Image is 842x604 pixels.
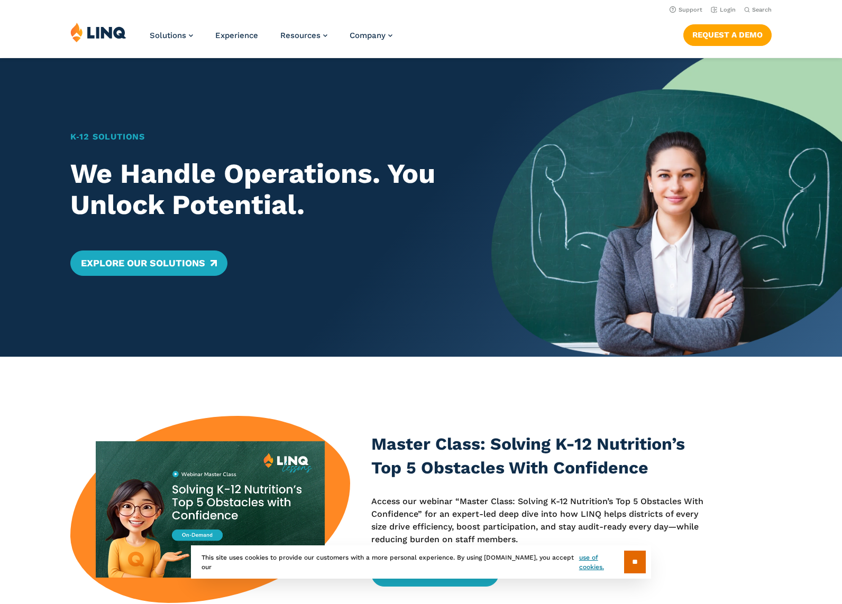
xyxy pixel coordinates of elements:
h1: K‑12 Solutions [70,131,457,143]
a: Solutions [150,31,193,40]
nav: Button Navigation [683,22,772,45]
a: Company [350,31,392,40]
p: Access our webinar “Master Class: Solving K-12 Nutrition’s Top 5 Obstacles With Confidence” for a... [371,495,711,546]
a: Support [670,6,702,13]
div: This site uses cookies to provide our customers with a more personal experience. By using [DOMAIN... [191,545,651,579]
h2: We Handle Operations. You Unlock Potential. [70,158,457,221]
a: Explore Our Solutions [70,250,227,276]
nav: Primary Navigation [150,22,392,57]
h3: Master Class: Solving K-12 Nutrition’s Top 5 Obstacles With Confidence [371,432,711,480]
a: Experience [215,31,258,40]
img: LINQ | K‑12 Software [70,22,126,42]
span: Company [350,31,386,40]
a: Resources [280,31,327,40]
a: Login [711,6,736,13]
img: Home Banner [491,58,842,357]
span: Search [752,6,772,13]
span: Solutions [150,31,186,40]
span: Resources [280,31,321,40]
button: Open Search Bar [744,6,772,14]
a: Request a Demo [683,24,772,45]
a: use of cookies. [579,553,624,572]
